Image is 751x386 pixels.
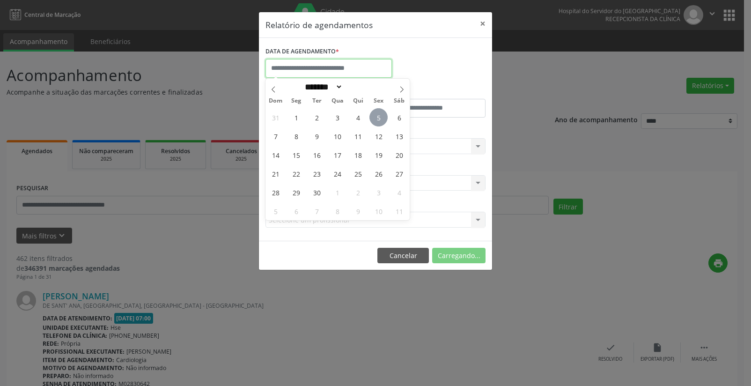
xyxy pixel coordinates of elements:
[302,82,343,92] select: Month
[349,146,367,164] span: Setembro 18, 2025
[390,127,408,145] span: Setembro 13, 2025
[327,98,348,104] span: Qua
[308,108,326,126] span: Setembro 2, 2025
[328,202,346,220] span: Outubro 8, 2025
[266,108,285,126] span: Agosto 31, 2025
[473,12,492,35] button: Close
[265,45,339,59] label: DATA DE AGENDAMENTO
[369,108,388,126] span: Setembro 5, 2025
[349,202,367,220] span: Outubro 9, 2025
[390,146,408,164] span: Setembro 20, 2025
[266,202,285,220] span: Outubro 5, 2025
[287,164,305,183] span: Setembro 22, 2025
[328,146,346,164] span: Setembro 17, 2025
[390,202,408,220] span: Outubro 11, 2025
[432,248,486,264] button: Carregando...
[308,127,326,145] span: Setembro 9, 2025
[265,19,373,31] h5: Relatório de agendamentos
[286,98,307,104] span: Seg
[349,127,367,145] span: Setembro 11, 2025
[266,164,285,183] span: Setembro 21, 2025
[390,108,408,126] span: Setembro 6, 2025
[328,183,346,201] span: Outubro 1, 2025
[369,202,388,220] span: Outubro 10, 2025
[349,108,367,126] span: Setembro 4, 2025
[266,146,285,164] span: Setembro 14, 2025
[266,127,285,145] span: Setembro 7, 2025
[307,98,327,104] span: Ter
[287,146,305,164] span: Setembro 15, 2025
[369,127,388,145] span: Setembro 12, 2025
[308,164,326,183] span: Setembro 23, 2025
[369,183,388,201] span: Outubro 3, 2025
[377,248,429,264] button: Cancelar
[390,183,408,201] span: Outubro 4, 2025
[369,146,388,164] span: Setembro 19, 2025
[287,108,305,126] span: Setembro 1, 2025
[328,127,346,145] span: Setembro 10, 2025
[369,164,388,183] span: Setembro 26, 2025
[266,183,285,201] span: Setembro 28, 2025
[308,146,326,164] span: Setembro 16, 2025
[308,183,326,201] span: Setembro 30, 2025
[328,108,346,126] span: Setembro 3, 2025
[287,183,305,201] span: Setembro 29, 2025
[343,82,374,92] input: Year
[349,164,367,183] span: Setembro 25, 2025
[287,127,305,145] span: Setembro 8, 2025
[390,164,408,183] span: Setembro 27, 2025
[389,98,410,104] span: Sáb
[265,98,286,104] span: Dom
[348,98,368,104] span: Qui
[287,202,305,220] span: Outubro 6, 2025
[328,164,346,183] span: Setembro 24, 2025
[349,183,367,201] span: Outubro 2, 2025
[308,202,326,220] span: Outubro 7, 2025
[378,84,486,99] label: ATÉ
[368,98,389,104] span: Sex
